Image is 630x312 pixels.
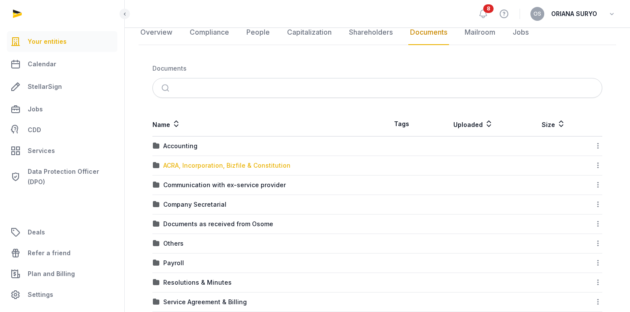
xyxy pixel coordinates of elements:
[28,248,71,258] span: Refer a friend
[7,54,117,75] a: Calendar
[7,76,117,97] a: StellarSign
[28,36,67,47] span: Your entities
[28,289,53,300] span: Settings
[28,146,55,156] span: Services
[7,99,117,120] a: Jobs
[153,201,160,208] img: folder.svg
[156,78,177,97] button: Submit
[7,163,117,191] a: Data Protection Officer (DPO)
[28,269,75,279] span: Plan and Billing
[551,9,597,19] span: ORIANA SURYO
[7,140,117,161] a: Services
[139,20,616,45] nav: Tabs
[188,20,231,45] a: Compliance
[347,20,394,45] a: Shareholders
[28,166,114,187] span: Data Protection Officer (DPO)
[533,11,541,16] span: OS
[7,121,117,139] a: CDD
[163,259,184,267] div: Payroll
[163,239,184,248] div: Others
[163,142,197,150] div: Accounting
[153,221,160,227] img: folder.svg
[285,20,333,45] a: Capitalization
[163,181,286,189] div: Communication with ex-service provider
[7,31,117,52] a: Your entities
[153,279,160,286] img: folder.svg
[153,143,160,149] img: folder.svg
[139,20,174,45] a: Overview
[521,112,586,136] th: Size
[28,59,56,69] span: Calendar
[7,284,117,305] a: Settings
[530,7,544,21] button: OS
[28,125,41,135] span: CDD
[163,298,247,306] div: Service Agreement & Billing
[511,20,530,45] a: Jobs
[153,162,160,169] img: folder.svg
[153,299,160,305] img: folder.svg
[28,227,45,237] span: Deals
[245,20,271,45] a: People
[378,112,426,136] th: Tags
[153,260,160,266] img: folder.svg
[408,20,449,45] a: Documents
[163,278,232,287] div: Resolutions & Minutes
[152,112,378,136] th: Name
[474,211,630,312] iframe: Chat Widget
[7,243,117,263] a: Refer a friend
[163,220,273,228] div: Documents as received from Osome
[152,64,187,73] div: Documents
[463,20,497,45] a: Mailroom
[7,222,117,243] a: Deals
[483,4,494,13] span: 8
[163,200,226,209] div: Company Secretarial
[7,263,117,284] a: Plan and Billing
[153,182,160,188] img: folder.svg
[153,240,160,247] img: folder.svg
[152,59,602,78] nav: Breadcrumb
[163,161,291,170] div: ACRA, Incorporation, Bizfile & Constitution
[28,81,62,92] span: StellarSign
[28,104,43,114] span: Jobs
[426,112,521,136] th: Uploaded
